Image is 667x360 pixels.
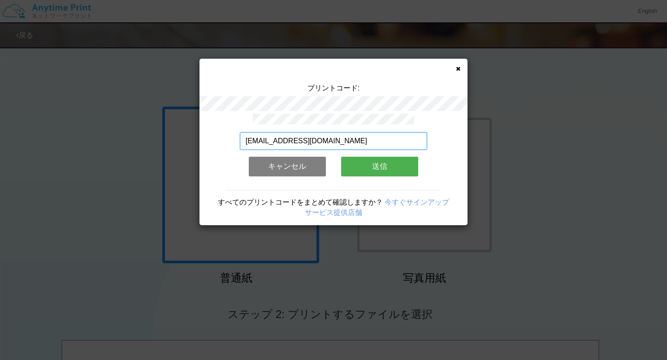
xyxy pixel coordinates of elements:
button: キャンセル [249,157,326,176]
a: サービス提供店舗 [305,209,362,216]
span: プリントコード: [308,84,359,92]
button: 送信 [341,157,418,176]
span: すべてのプリントコードをまとめて確認しますか？ [218,198,383,206]
a: 今すぐサインアップ [385,198,449,206]
input: メールアドレス [240,132,428,150]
